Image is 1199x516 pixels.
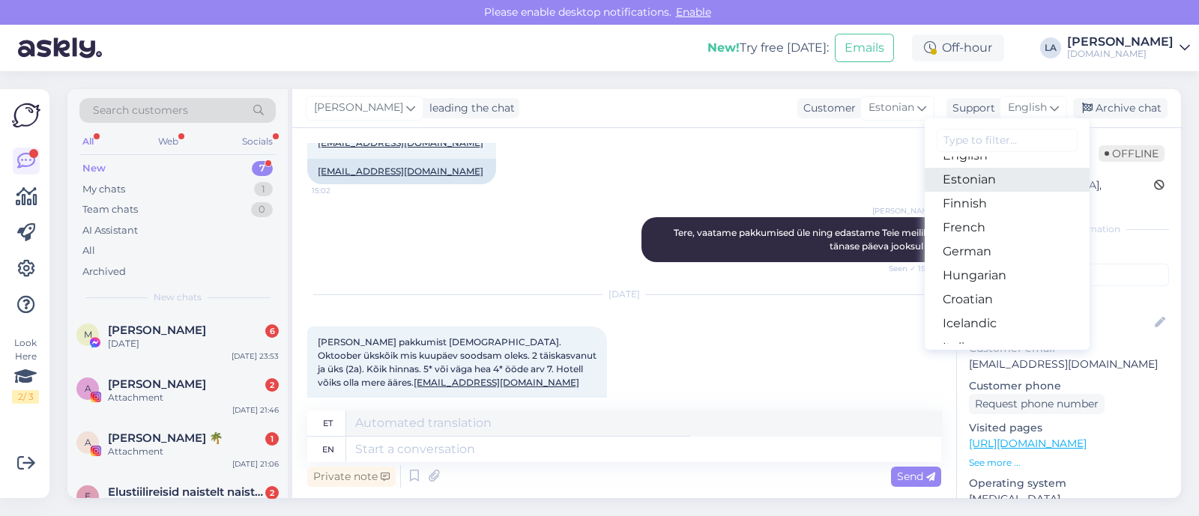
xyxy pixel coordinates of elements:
[232,350,279,362] div: [DATE] 23:53
[1067,36,1190,60] a: [PERSON_NAME][DOMAIN_NAME]
[82,264,126,279] div: Archived
[85,491,91,502] span: E
[12,101,40,130] img: Askly Logo
[969,378,1169,394] p: Customer phone
[946,100,995,116] div: Support
[82,202,138,217] div: Team chats
[969,476,1169,491] p: Operating system
[82,182,125,197] div: My chats
[1067,48,1174,60] div: [DOMAIN_NAME]
[265,324,279,338] div: 6
[108,377,206,391] span: Anete Sepp
[322,437,334,462] div: en
[937,129,1078,152] input: Type to filter...
[969,456,1169,470] p: See more ...
[265,486,279,500] div: 2
[925,192,1090,216] a: Finnish
[307,467,396,487] div: Private note
[251,202,273,217] div: 0
[108,445,279,458] div: Attachment
[925,312,1090,336] a: Icelandic
[85,437,91,448] span: A
[314,100,403,116] span: [PERSON_NAME]
[12,390,39,404] div: 2 / 3
[674,227,933,252] span: Tere, vaatame pakkumised üle ning edastame Teie meilile tänase päeva jooksul :)
[925,288,1090,312] a: Croatian
[1073,98,1168,118] div: Archive chat
[969,491,1169,507] p: [MEDICAL_DATA]
[318,137,483,148] a: [EMAIL_ADDRESS][DOMAIN_NAME]
[881,263,937,274] span: Seen ✓ 15:07
[307,288,941,301] div: [DATE]
[707,40,740,55] b: New!
[912,34,1004,61] div: Off-hour
[85,383,91,394] span: A
[265,378,279,392] div: 2
[872,205,937,216] span: [PERSON_NAME]
[108,431,223,445] span: AGNES SEPA 🌴
[318,336,599,388] span: [PERSON_NAME] pakkumist [DEMOGRAPHIC_DATA]. Oktoober ükskõik mis kuupäev soodsam oleks. 2 täiskas...
[108,485,264,499] span: Elustiilireisid naistelt naistele
[1099,145,1165,162] span: Offline
[254,182,273,197] div: 1
[1040,37,1061,58] div: LA
[239,132,276,151] div: Socials
[154,291,202,304] span: New chats
[969,420,1169,436] p: Visited pages
[925,264,1090,288] a: Hungarian
[265,432,279,446] div: 1
[925,216,1090,240] a: French
[671,5,716,19] span: Enable
[108,324,206,337] span: Merika Uus
[969,437,1087,450] a: [URL][DOMAIN_NAME]
[82,161,106,176] div: New
[835,34,894,62] button: Emails
[79,132,97,151] div: All
[897,470,935,483] span: Send
[969,356,1169,372] p: [EMAIL_ADDRESS][DOMAIN_NAME]
[82,243,95,258] div: All
[925,168,1090,192] a: Estonian
[12,336,39,404] div: Look Here
[93,103,188,118] span: Search customers
[323,410,333,436] div: et
[869,100,914,116] span: Estonian
[1067,36,1174,48] div: [PERSON_NAME]
[969,394,1105,414] div: Request phone number
[84,329,92,340] span: M
[1008,100,1047,116] span: English
[82,223,138,238] div: AI Assistant
[925,240,1090,264] a: German
[318,166,483,177] a: [EMAIL_ADDRESS][DOMAIN_NAME]
[232,404,279,416] div: [DATE] 21:46
[925,336,1090,359] a: Italian
[797,100,856,116] div: Customer
[707,39,829,57] div: Try free [DATE]:
[108,391,279,404] div: Attachment
[312,185,368,196] span: 15:02
[252,161,273,176] div: 7
[232,458,279,470] div: [DATE] 21:06
[423,100,515,116] div: leading the chat
[155,132,181,151] div: Web
[414,377,579,388] a: [EMAIL_ADDRESS][DOMAIN_NAME]
[108,337,279,350] div: [DATE]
